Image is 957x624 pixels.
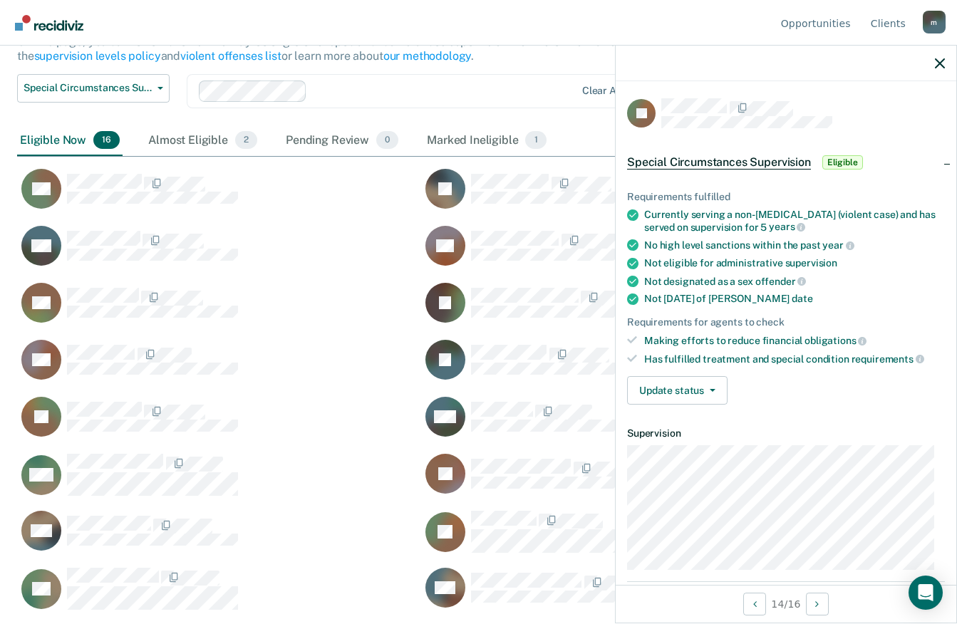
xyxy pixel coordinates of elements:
[421,510,825,567] div: CaseloadOpportunityCell-648DM
[627,316,945,328] div: Requirements for agents to check
[644,209,945,233] div: Currently serving a non-[MEDICAL_DATA] (violent case) and has served on supervision for 5
[17,168,421,225] div: CaseloadOpportunityCell-808BA
[24,82,152,94] span: Special Circumstances Supervision
[421,453,825,510] div: CaseloadOpportunityCell-2397U
[644,293,945,305] div: Not [DATE] of [PERSON_NAME]
[923,11,946,33] button: Profile dropdown button
[785,257,837,269] span: supervision
[616,585,956,623] div: 14 / 16
[421,282,825,339] div: CaseloadOpportunityCell-213EU
[17,396,421,453] div: CaseloadOpportunityCell-242HV
[822,155,863,170] span: Eligible
[235,131,257,150] span: 2
[644,239,945,251] div: No high level sanctions within the past
[644,257,945,269] div: Not eligible for administrative
[180,49,281,63] a: violent offenses list
[15,15,83,31] img: Recidiviz
[17,510,421,567] div: CaseloadOpportunityCell-872FV
[283,125,401,157] div: Pending Review
[17,125,123,157] div: Eligible Now
[644,334,945,347] div: Making efforts to reduce financial
[421,168,825,225] div: CaseloadOpportunityCell-329HF
[17,453,421,510] div: CaseloadOpportunityCell-646JG
[627,191,945,203] div: Requirements fulfilled
[644,275,945,288] div: Not designated as a sex
[376,131,398,150] span: 0
[145,125,260,157] div: Almost Eligible
[909,576,943,610] div: Open Intercom Messenger
[525,131,546,150] span: 1
[627,155,811,170] span: Special Circumstances Supervision
[421,225,825,282] div: CaseloadOpportunityCell-560KA
[769,221,805,232] span: years
[17,567,421,624] div: CaseloadOpportunityCell-597IM
[421,567,825,624] div: CaseloadOpportunityCell-184GK
[17,339,421,396] div: CaseloadOpportunityCell-629IT
[627,376,728,405] button: Update status
[582,85,643,97] div: Clear agents
[792,293,812,304] span: date
[421,339,825,396] div: CaseloadOpportunityCell-882ES
[424,125,549,157] div: Marked Ineligible
[806,593,829,615] button: Next Opportunity
[627,427,945,440] dt: Supervision
[34,49,161,63] a: supervision levels policy
[17,225,421,282] div: CaseloadOpportunityCell-340AU
[923,11,946,33] div: m
[743,593,766,615] button: Previous Opportunity
[17,282,421,339] div: CaseloadOpportunityCell-747EM
[755,276,807,287] span: offender
[822,239,854,251] span: year
[616,140,956,185] div: Special Circumstances SupervisionEligible
[383,49,472,63] a: our methodology
[805,335,867,346] span: obligations
[644,353,945,365] div: Has fulfilled treatment and special condition
[93,131,120,150] span: 16
[852,353,924,365] span: requirements
[421,396,825,453] div: CaseloadOpportunityCell-685JR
